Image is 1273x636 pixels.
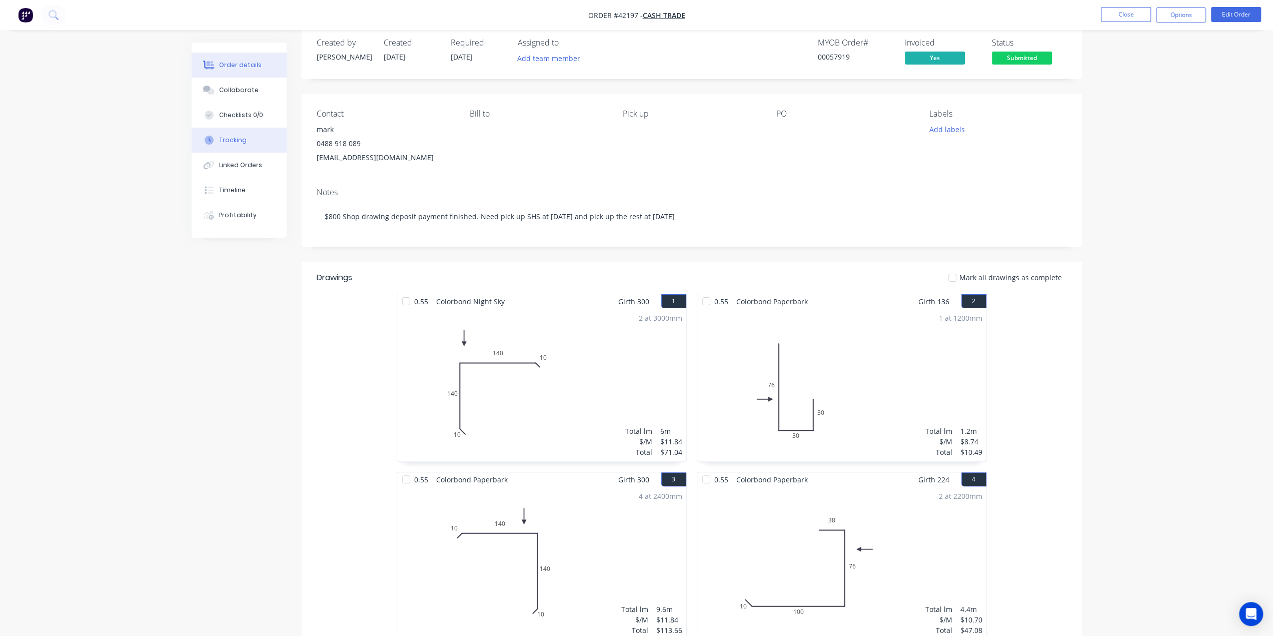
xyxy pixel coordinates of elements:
button: Profitability [192,203,287,228]
button: Checklists 0/0 [192,103,287,128]
div: $10.70 [960,614,982,625]
div: $71.04 [660,447,682,457]
div: 2 at 3000mm [639,313,682,323]
button: Timeline [192,178,287,203]
div: $/M [925,614,952,625]
div: Total [625,447,652,457]
span: Girth 136 [918,294,949,309]
div: Total [925,625,952,635]
div: Total lm [925,426,952,436]
img: Factory [18,8,33,23]
button: 1 [661,294,686,308]
div: 07630301 at 1200mmTotal lm$/MTotal1.2m$8.74$10.49 [697,309,986,461]
button: Options [1156,7,1206,23]
div: $47.08 [960,625,982,635]
div: Order details [219,61,262,70]
div: [EMAIL_ADDRESS][DOMAIN_NAME] [317,151,454,165]
div: 2 at 2200mm [939,491,982,501]
div: Pick up [623,109,760,119]
span: Yes [905,52,965,64]
div: PO [776,109,913,119]
div: [PERSON_NAME] [317,52,372,62]
div: 0488 918 089 [317,137,454,151]
div: Collaborate [219,86,259,95]
button: Add team member [512,52,585,65]
div: Assigned to [518,38,618,48]
button: 2 [961,294,986,308]
button: Order details [192,53,287,78]
div: Tracking [219,136,247,145]
div: Labels [929,109,1066,119]
div: $/M [925,436,952,447]
button: 3 [661,472,686,486]
span: [DATE] [384,52,406,62]
div: Invoiced [905,38,980,48]
span: Colorbond Paperbark [432,472,512,487]
div: 4 at 2400mm [639,491,682,501]
div: $113.66 [656,625,682,635]
span: Submitted [992,52,1052,64]
div: $800 Shop drawing deposit payment finished. Need pick up SHS at [DATE] and pick up the rest at [D... [317,201,1067,232]
div: Bill to [470,109,607,119]
div: Drawings [317,272,352,284]
div: Notes [317,188,1067,197]
div: mark0488 918 089[EMAIL_ADDRESS][DOMAIN_NAME] [317,123,454,165]
div: Open Intercom Messenger [1239,602,1263,626]
span: Girth 300 [618,294,649,309]
button: Tracking [192,128,287,153]
span: 0.55 [410,294,432,309]
div: 010140140102 at 3000mmTotal lm$/MTotal6m$11.84$71.04 [397,309,686,461]
div: $11.84 [660,436,682,447]
div: 1.2m [960,426,982,436]
button: Add team member [518,52,586,65]
div: $11.84 [656,614,682,625]
span: Colorbond Paperbark [732,294,812,309]
span: Girth 300 [618,472,649,487]
div: 1 at 1200mm [939,313,982,323]
span: 0.55 [710,294,732,309]
span: 0.55 [710,472,732,487]
div: Total lm [925,604,952,614]
button: Edit Order [1211,7,1261,22]
div: mark [317,123,454,137]
a: Cash Trade [643,11,685,20]
div: Contact [317,109,454,119]
div: 00057919 [818,52,893,62]
div: 4.4m [960,604,982,614]
div: Total [621,625,648,635]
span: Order #42197 - [588,11,643,20]
div: Created by [317,38,372,48]
button: Linked Orders [192,153,287,178]
button: Collaborate [192,78,287,103]
div: Status [992,38,1067,48]
div: Checklists 0/0 [219,111,263,120]
button: 4 [961,472,986,486]
div: $/M [621,614,648,625]
div: MYOB Order # [818,38,893,48]
div: Linked Orders [219,161,262,170]
div: Total lm [621,604,648,614]
div: $/M [625,436,652,447]
span: Colorbond Paperbark [732,472,812,487]
div: Created [384,38,439,48]
span: 0.55 [410,472,432,487]
div: Timeline [219,186,246,195]
div: $10.49 [960,447,982,457]
span: Mark all drawings as complete [959,272,1062,283]
div: $8.74 [960,436,982,447]
div: 9.6m [656,604,682,614]
div: Total [925,447,952,457]
div: Required [451,38,506,48]
span: Colorbond Night Sky [432,294,509,309]
button: Submitted [992,52,1052,67]
button: Close [1101,7,1151,22]
div: 6m [660,426,682,436]
div: Profitability [219,211,257,220]
span: Girth 224 [918,472,949,487]
div: Total lm [625,426,652,436]
span: [DATE] [451,52,473,62]
button: Add labels [924,123,970,136]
